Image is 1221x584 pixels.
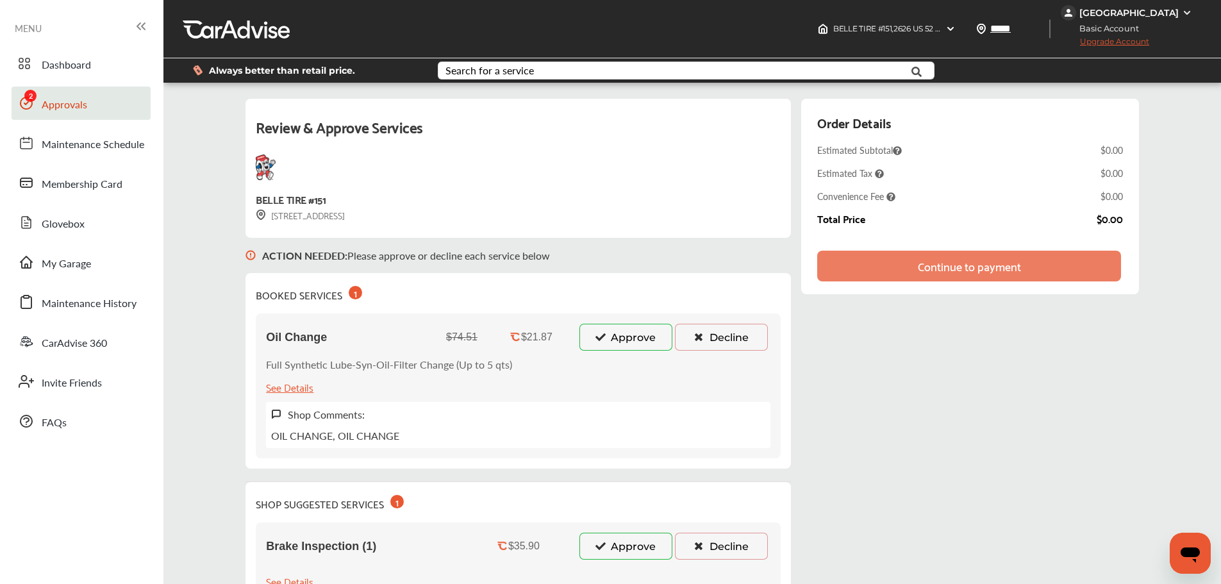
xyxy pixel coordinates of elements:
[256,154,275,180] img: logo-belletire.png
[12,325,151,358] a: CarAdvise 360
[918,260,1021,272] div: Continue to payment
[256,190,326,208] div: BELLE TIRE #151
[42,256,91,272] span: My Garage
[256,492,404,512] div: SHOP SUGGESTED SERVICES
[266,331,327,344] span: Oil Change
[579,324,672,351] button: Approve
[12,87,151,120] a: Approvals
[209,66,355,75] span: Always better than retail price.
[288,407,365,422] label: Shop Comments:
[1182,8,1192,18] img: WGsFRI8htEPBVLJbROoPRyZpYNWhNONpIPPETTm6eUC0GeLEiAAAAAElFTkSuQmCC
[271,428,399,443] p: OIL CHANGE, OIL CHANGE
[12,365,151,398] a: Invite Friends
[817,190,895,203] span: Convenience Fee
[256,208,345,222] div: [STREET_ADDRESS]
[521,331,552,343] div: $21.87
[42,57,91,74] span: Dashboard
[266,378,313,396] div: See Details
[1097,213,1123,224] div: $0.00
[817,167,884,179] span: Estimated Tax
[12,47,151,80] a: Dashboard
[12,166,151,199] a: Membership Card
[817,112,891,133] div: Order Details
[349,286,362,299] div: 1
[833,24,1062,33] span: BELLE TIRE #151 , 2626 US 52 W [GEOGRAPHIC_DATA] , IN 47906
[256,114,781,154] div: Review & Approve Services
[15,23,42,33] span: MENU
[256,283,362,303] div: BOOKED SERVICES
[266,357,512,372] p: Full Synthetic Lube-Syn-Oil-Filter Change (Up to 5 qts)
[262,248,347,263] b: ACTION NEEDED :
[266,540,376,553] span: Brake Inspection (1)
[1062,22,1149,35] span: Basic Account
[12,405,151,438] a: FAQs
[42,137,144,153] span: Maintenance Schedule
[256,210,266,221] img: svg+xml;base64,PHN2ZyB3aWR0aD0iMTYiIGhlaWdodD0iMTciIHZpZXdCb3g9IjAgMCAxNiAxNyIgZmlsbD0ibm9uZSIgeG...
[579,533,672,560] button: Approve
[817,144,902,156] span: Estimated Subtotal
[12,246,151,279] a: My Garage
[42,176,122,193] span: Membership Card
[1061,37,1149,53] span: Upgrade Account
[42,415,67,431] span: FAQs
[271,409,281,420] img: svg+xml;base64,PHN2ZyB3aWR0aD0iMTYiIGhlaWdodD0iMTciIHZpZXdCb3g9IjAgMCAxNiAxNyIgZmlsbD0ibm9uZSIgeG...
[42,296,137,312] span: Maintenance History
[945,24,956,34] img: header-down-arrow.9dd2ce7d.svg
[446,331,478,343] div: $74.51
[976,24,986,34] img: location_vector.a44bc228.svg
[1101,167,1123,179] div: $0.00
[12,126,151,160] a: Maintenance Schedule
[390,495,404,508] div: 1
[262,248,550,263] p: Please approve or decline each service below
[1049,19,1051,38] img: header-divider.bc55588e.svg
[193,65,203,76] img: dollor_label_vector.a70140d1.svg
[12,285,151,319] a: Maintenance History
[245,238,256,273] img: svg+xml;base64,PHN2ZyB3aWR0aD0iMTYiIGhlaWdodD0iMTciIHZpZXdCb3g9IjAgMCAxNiAxNyIgZmlsbD0ibm9uZSIgeG...
[675,324,768,351] button: Decline
[42,97,87,113] span: Approvals
[42,375,102,392] span: Invite Friends
[508,540,540,552] div: $35.90
[1170,533,1211,574] iframe: Button to launch messaging window
[818,24,828,34] img: header-home-logo.8d720a4f.svg
[1101,190,1123,203] div: $0.00
[1079,7,1179,19] div: [GEOGRAPHIC_DATA]
[1061,5,1076,21] img: jVpblrzwTbfkPYzPPzSLxeg0AAAAASUVORK5CYII=
[12,206,151,239] a: Glovebox
[42,335,107,352] span: CarAdvise 360
[675,533,768,560] button: Decline
[1101,144,1123,156] div: $0.00
[445,65,534,76] div: Search for a service
[817,213,865,224] div: Total Price
[42,216,85,233] span: Glovebox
